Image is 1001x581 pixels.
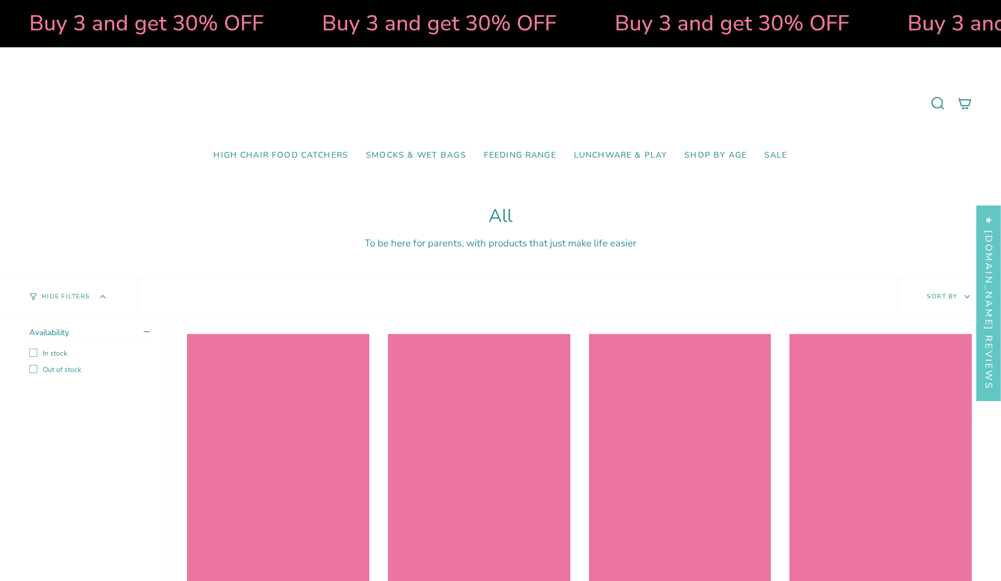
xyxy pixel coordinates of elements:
span: SALE [764,151,788,161]
span: Availability [29,327,69,338]
span: Lunchware & Play [574,151,667,161]
summary: Availability [29,327,150,342]
strong: Buy 3 and get 30% OFF [614,9,848,38]
a: High Chair Food Catchers [205,142,357,169]
strong: Buy 3 and get 30% OFF [321,9,556,38]
h1: All [29,206,972,227]
a: SALE [756,142,796,169]
span: High Chair Food Catchers [213,151,348,161]
span: Shop by Age [684,151,747,161]
button: Sort by [897,279,1001,315]
a: Smocks & Wet Bags [357,142,475,169]
label: Out of stock [29,365,150,374]
a: Feeding Range [475,142,565,169]
span: Hide Filters [41,294,90,300]
strong: Buy 3 and get 30% OFF [29,9,263,38]
a: Shop by Age [676,142,756,169]
span: To be here for parents, with products that just make life easier [365,236,636,250]
div: Click to open Judge.me floating reviews tab [976,205,1001,401]
a: Mumma’s Little Helpers [400,65,601,142]
span: Sort by [927,292,958,301]
label: In stock [29,349,150,358]
span: Smocks & Wet Bags [366,151,466,161]
a: Lunchware & Play [565,142,676,169]
span: Feeding Range [484,151,556,161]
